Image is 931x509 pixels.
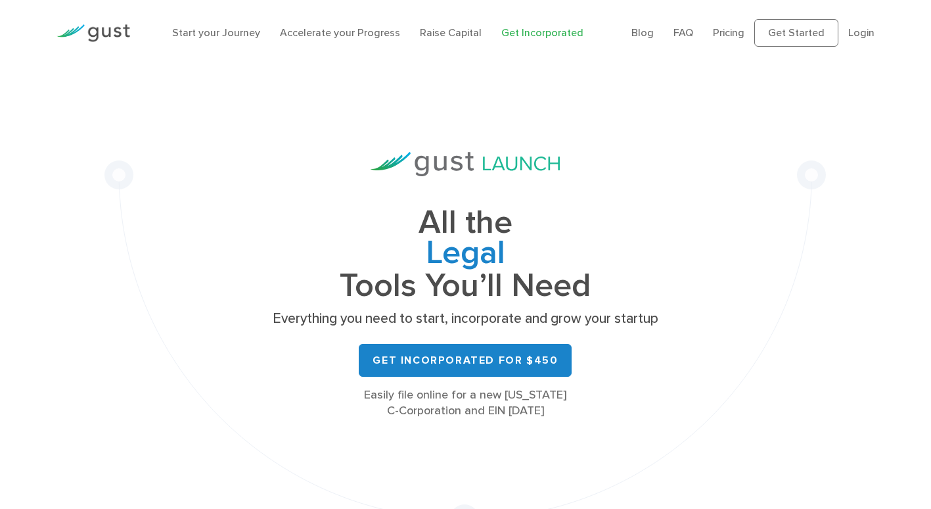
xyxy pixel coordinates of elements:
a: FAQ [673,26,693,39]
img: Gust Logo [57,24,130,42]
a: Accelerate your Progress [280,26,400,39]
h1: All the Tools You’ll Need [268,208,662,301]
a: Get Incorporated [501,26,583,39]
a: Start your Journey [172,26,260,39]
p: Everything you need to start, incorporate and grow your startup [268,310,662,328]
a: Get Started [754,19,838,47]
span: Legal [268,238,662,271]
div: Easily file online for a new [US_STATE] C-Corporation and EIN [DATE] [268,387,662,419]
a: Get Incorporated for $450 [359,344,572,377]
a: Login [848,26,874,39]
img: Gust Launch Logo [371,152,560,176]
a: Raise Capital [420,26,482,39]
a: Blog [631,26,654,39]
a: Pricing [713,26,744,39]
